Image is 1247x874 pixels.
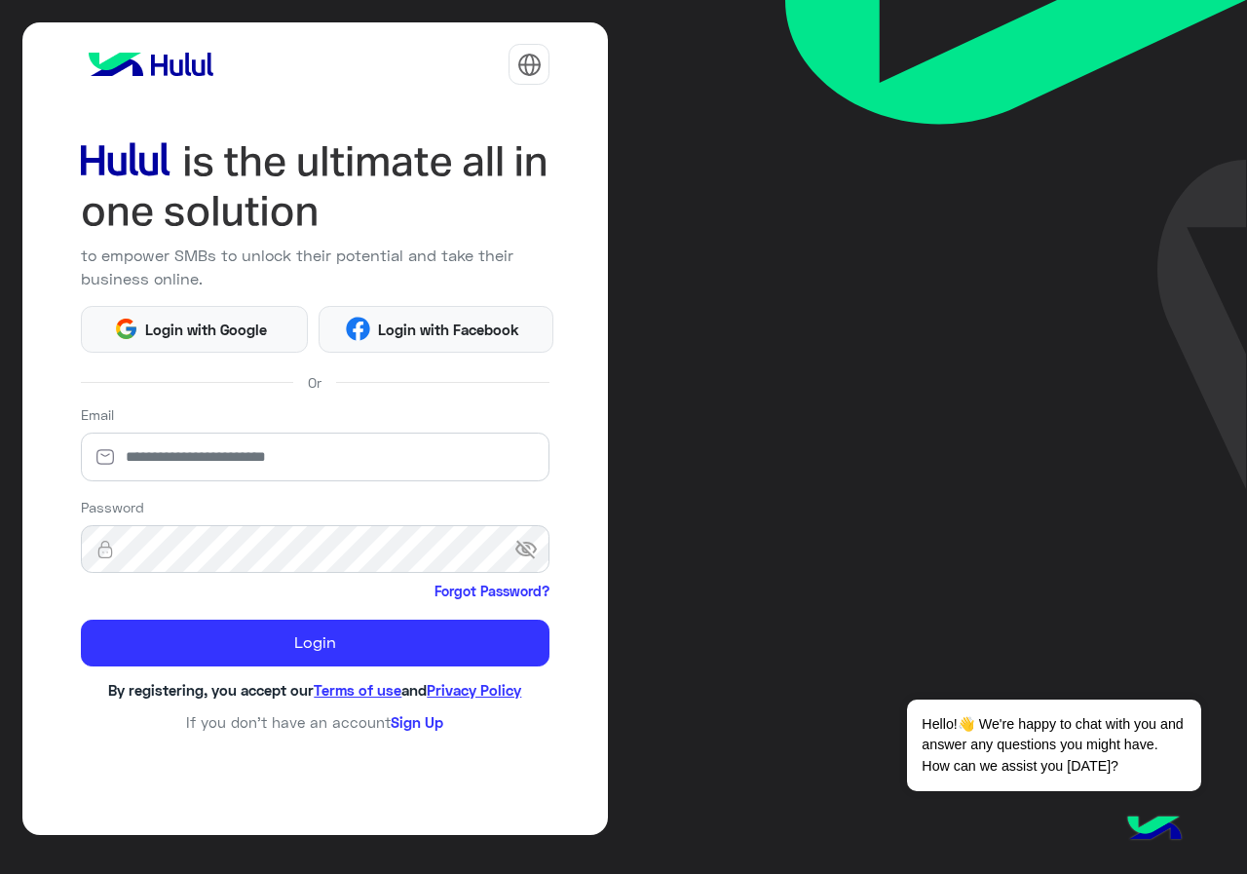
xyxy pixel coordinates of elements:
[108,681,314,699] span: By registering, you accept our
[81,404,114,425] label: Email
[81,713,550,731] h6: If you don’t have an account
[81,620,550,666] button: Login
[907,700,1200,791] span: Hello!👋 We're happy to chat with you and answer any questions you might have. How can we assist y...
[81,497,144,517] label: Password
[114,317,138,341] img: Google
[401,681,427,699] span: and
[81,540,130,559] img: lock
[138,319,275,341] span: Login with Google
[517,53,542,77] img: tab
[308,372,321,393] span: Or
[1120,796,1189,864] img: hulul-logo.png
[370,319,526,341] span: Login with Facebook
[81,244,550,291] p: to empower SMBs to unlock their potential and take their business online.
[81,306,308,353] button: Login with Google
[427,681,521,699] a: Privacy Policy
[319,306,553,353] button: Login with Facebook
[435,581,549,601] a: Forgot Password?
[81,136,550,237] img: hululLoginTitle_EN.svg
[81,447,130,467] img: email
[81,45,221,84] img: logo
[346,317,370,341] img: Facebook
[514,532,549,567] span: visibility_off
[391,713,443,731] a: Sign Up
[314,681,401,699] a: Terms of use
